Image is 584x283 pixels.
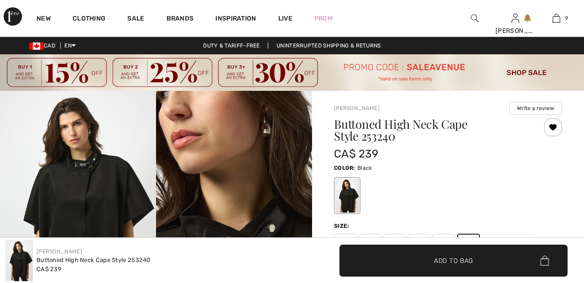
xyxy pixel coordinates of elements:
[471,13,479,24] img: search the website
[4,7,22,26] img: 1ère Avenue
[167,15,194,24] a: Brands
[334,118,524,142] h1: Buttoned High Neck Cape Style 253240
[334,105,380,111] a: [PERSON_NAME]
[357,165,372,171] span: Black
[511,14,519,22] a: Sign In
[36,266,62,273] span: CA$ 239
[511,13,519,24] img: My Info
[335,178,359,213] div: Black
[36,15,51,24] a: New
[383,234,406,247] span: M
[495,26,536,36] div: [PERSON_NAME]
[314,14,333,23] a: Prom
[215,15,256,24] span: Inspiration
[5,240,33,281] img: Buttoned High Neck Cape Style 253240
[127,15,144,24] a: Sale
[278,14,292,23] a: Live
[457,234,480,247] span: XXL
[359,234,381,247] span: S
[29,42,44,50] img: Canadian Dollar
[334,165,355,171] span: Color:
[73,15,105,24] a: Clothing
[540,256,549,266] img: Bag.svg
[509,102,562,115] button: Write a review
[536,13,576,24] a: 9
[334,234,357,247] span: XS
[36,248,82,255] a: [PERSON_NAME]
[339,245,568,277] button: Add to Bag
[334,147,378,160] span: CA$ 239
[64,42,76,49] span: EN
[29,42,59,49] span: CAD
[553,13,560,24] img: My Bag
[334,222,351,230] div: Size:
[408,234,431,247] span: L
[36,256,151,265] div: Buttoned High Neck Cape Style 253240
[433,234,455,247] span: XL
[565,14,568,22] span: 9
[434,256,473,265] span: Add to Bag
[482,234,531,247] span: XXXL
